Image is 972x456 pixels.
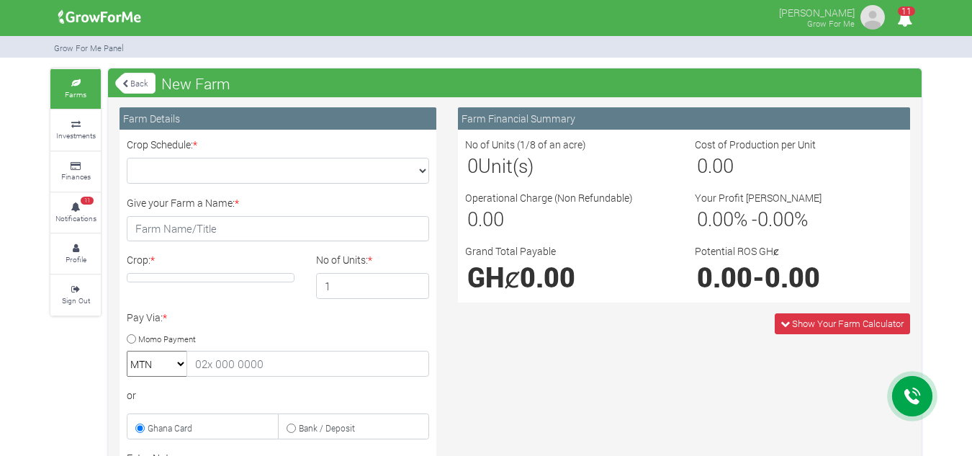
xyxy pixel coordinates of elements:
h1: GHȼ [467,261,671,293]
a: 11 Notifications [50,193,101,233]
label: Potential ROS GHȼ [695,243,779,259]
i: Notifications [891,3,919,35]
label: Your Profit [PERSON_NAME] [695,190,822,205]
small: Farms [65,89,86,99]
h3: % - % [697,207,901,231]
h1: - [697,261,901,293]
a: Farms [50,69,101,109]
img: growforme image [858,3,887,32]
a: Sign Out [50,275,101,315]
small: Notifications [55,213,96,223]
input: 02x 000 0000 [186,351,429,377]
label: No of Units: [316,252,372,267]
span: New Farm [158,69,234,98]
a: 11 [891,14,919,27]
small: Ghana Card [148,422,192,434]
input: Ghana Card [135,424,145,433]
small: Investments [56,130,96,140]
a: Finances [50,152,101,192]
label: Pay Via: [127,310,167,325]
span: Show Your Farm Calculator [792,317,904,330]
input: Momo Payment [127,334,136,344]
span: 0 [467,153,478,178]
input: Bank / Deposit [287,424,296,433]
p: [PERSON_NAME] [779,3,855,20]
span: 0.00 [520,259,575,295]
label: Give your Farm a Name: [127,195,239,210]
label: Operational Charge (Non Refundable) [465,190,633,205]
span: 0.00 [765,259,820,295]
small: Grow For Me Panel [54,43,124,53]
small: Momo Payment [138,333,196,344]
label: Crop: [127,252,155,267]
span: 0.00 [467,206,504,231]
a: Back [115,71,156,95]
h3: Unit(s) [467,154,671,177]
span: 0.00 [697,259,752,295]
small: Grow For Me [807,18,855,29]
small: Sign Out [62,295,90,305]
a: Profile [50,234,101,274]
label: Grand Total Payable [465,243,556,259]
label: No of Units (1/8 of an acre) [465,137,586,152]
div: Farm Details [120,107,436,130]
img: growforme image [53,3,146,32]
label: Cost of Production per Unit [695,137,816,152]
span: 0.00 [757,206,794,231]
div: or [127,388,429,403]
small: Profile [66,254,86,264]
span: 0.00 [697,206,734,231]
span: 0.00 [697,153,734,178]
div: Farm Financial Summary [458,107,910,130]
small: Bank / Deposit [299,422,355,434]
label: Crop Schedule: [127,137,197,152]
span: 11 [81,197,94,205]
input: Farm Name/Title [127,216,429,242]
a: Investments [50,110,101,150]
span: 11 [898,6,915,16]
small: Finances [61,171,91,182]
